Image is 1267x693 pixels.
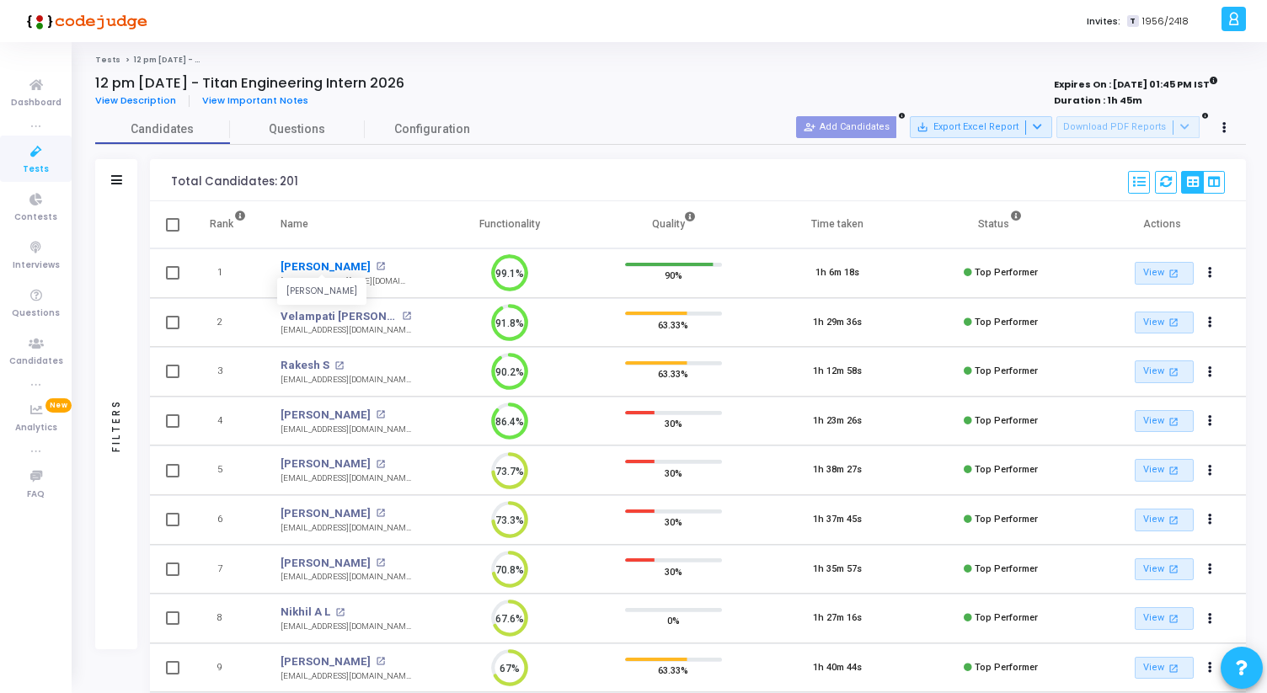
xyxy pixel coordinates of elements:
[1167,266,1181,280] mat-icon: open_in_new
[1135,262,1194,285] a: View
[975,514,1038,525] span: Top Performer
[11,96,61,110] span: Dashboard
[192,594,264,643] td: 8
[281,621,411,633] div: [EMAIL_ADDRESS][DOMAIN_NAME]
[281,571,411,584] div: [EMAIL_ADDRESS][DOMAIN_NAME]
[811,215,863,233] div: Time taken
[975,365,1038,376] span: Top Performer
[658,316,688,333] span: 63.33%
[281,653,371,670] a: [PERSON_NAME]
[813,513,862,527] div: 1h 37m 45s
[281,472,411,485] div: [EMAIL_ADDRESS][DOMAIN_NAME]
[1135,558,1194,581] a: View
[376,657,385,666] mat-icon: open_in_new
[1135,607,1194,630] a: View
[658,365,688,382] span: 63.33%
[281,215,308,233] div: Name
[192,248,264,298] td: 1
[27,488,45,502] span: FAQ
[376,558,385,568] mat-icon: open_in_new
[192,643,264,693] td: 9
[975,317,1038,328] span: Top Performer
[665,562,682,579] span: 30%
[95,55,1246,66] nav: breadcrumb
[1198,409,1222,433] button: Actions
[15,421,57,435] span: Analytics
[804,121,815,133] mat-icon: person_add_alt
[1167,414,1181,429] mat-icon: open_in_new
[975,415,1038,426] span: Top Performer
[1167,562,1181,576] mat-icon: open_in_new
[95,55,120,65] a: Tests
[281,324,411,337] div: [EMAIL_ADDRESS][DOMAIN_NAME]
[376,410,385,419] mat-icon: open_in_new
[1167,315,1181,329] mat-icon: open_in_new
[1135,657,1194,680] a: View
[813,365,862,379] div: 1h 12m 58s
[1198,607,1222,631] button: Actions
[1167,661,1181,675] mat-icon: open_in_new
[1056,116,1200,138] button: Download PDF Reports
[281,670,411,683] div: [EMAIL_ADDRESS][DOMAIN_NAME]
[281,308,398,325] a: Velampati [PERSON_NAME]
[665,464,682,481] span: 30%
[975,612,1038,623] span: Top Performer
[1198,360,1222,384] button: Actions
[376,262,385,271] mat-icon: open_in_new
[281,456,371,472] a: [PERSON_NAME]
[1054,73,1218,92] strong: Expires On : [DATE] 01:45 PM IST
[14,211,57,225] span: Contests
[1198,459,1222,482] button: Actions
[95,75,404,92] h4: 12 pm [DATE] - Titan Engineering Intern 2026
[1167,611,1181,626] mat-icon: open_in_new
[796,116,896,138] button: Add Candidates
[1198,311,1222,334] button: Actions
[1135,312,1194,334] a: View
[192,298,264,348] td: 2
[23,163,49,177] span: Tests
[1135,360,1194,383] a: View
[281,505,371,522] a: [PERSON_NAME]
[95,120,230,138] span: Candidates
[95,93,176,107] span: View Description
[281,555,371,572] a: [PERSON_NAME]
[192,347,264,397] td: 3
[1054,93,1142,107] strong: Duration : 1h 45m
[813,316,862,330] div: 1h 29m 36s
[813,414,862,429] div: 1h 23m 26s
[667,612,680,629] span: 0%
[13,259,60,273] span: Interviews
[1198,656,1222,680] button: Actions
[281,522,411,535] div: [EMAIL_ADDRESS][DOMAIN_NAME]
[394,120,470,138] span: Configuration
[975,662,1038,673] span: Top Performer
[334,361,344,370] mat-icon: open_in_new
[1198,509,1222,532] button: Actions
[12,307,60,321] span: Questions
[335,608,345,617] mat-icon: open_in_new
[917,121,928,133] mat-icon: save_alt
[975,464,1038,475] span: Top Performer
[192,397,264,446] td: 4
[910,116,1052,138] button: Export Excel Report
[1181,171,1225,194] div: View Options
[1087,14,1120,29] label: Invites:
[665,514,682,530] span: 30%
[376,509,385,518] mat-icon: open_in_new
[9,354,63,369] span: Candidates
[1127,15,1138,28] span: T
[109,333,124,518] div: Filters
[402,312,411,321] mat-icon: open_in_new
[171,175,298,189] div: Total Candidates: 201
[202,93,308,107] span: View Important Notes
[95,95,190,106] a: View Description
[1167,365,1181,379] mat-icon: open_in_new
[813,661,862,675] div: 1h 40m 44s
[1083,201,1246,248] th: Actions
[190,95,321,106] a: View Important Notes
[813,463,862,477] div: 1h 38m 27s
[277,279,366,305] div: [PERSON_NAME]
[281,407,371,424] a: [PERSON_NAME]
[1198,262,1222,285] button: Actions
